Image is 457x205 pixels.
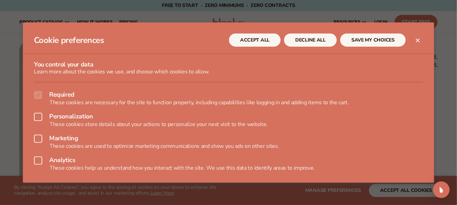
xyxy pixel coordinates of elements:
[34,35,229,45] h2: Cookie preferences
[34,143,423,150] p: These cookies are used to optimize marketing communications and show you ads on other sites.
[34,61,423,69] h3: You control your data
[229,34,281,47] button: ACCEPT ALL
[34,165,423,171] p: These cookies help us understand how you interact with the site. We use this data to identify are...
[34,99,423,106] p: These cookies are necessary for the site to function properly, including capabilities like loggin...
[34,121,423,128] p: These cookies store details about your actions to personalize your next visit to the website.
[34,68,423,75] p: Learn more about the cookies we use, and choose which cookies to allow.
[284,34,337,47] button: DECLINE ALL
[340,34,406,47] button: SAVE MY CHOICES
[433,181,450,198] div: Open Intercom Messenger
[34,135,423,143] label: Marketing
[34,113,423,121] label: Personalization
[34,91,423,99] label: Required
[414,36,422,45] button: Close dialog
[34,157,423,165] label: Analytics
